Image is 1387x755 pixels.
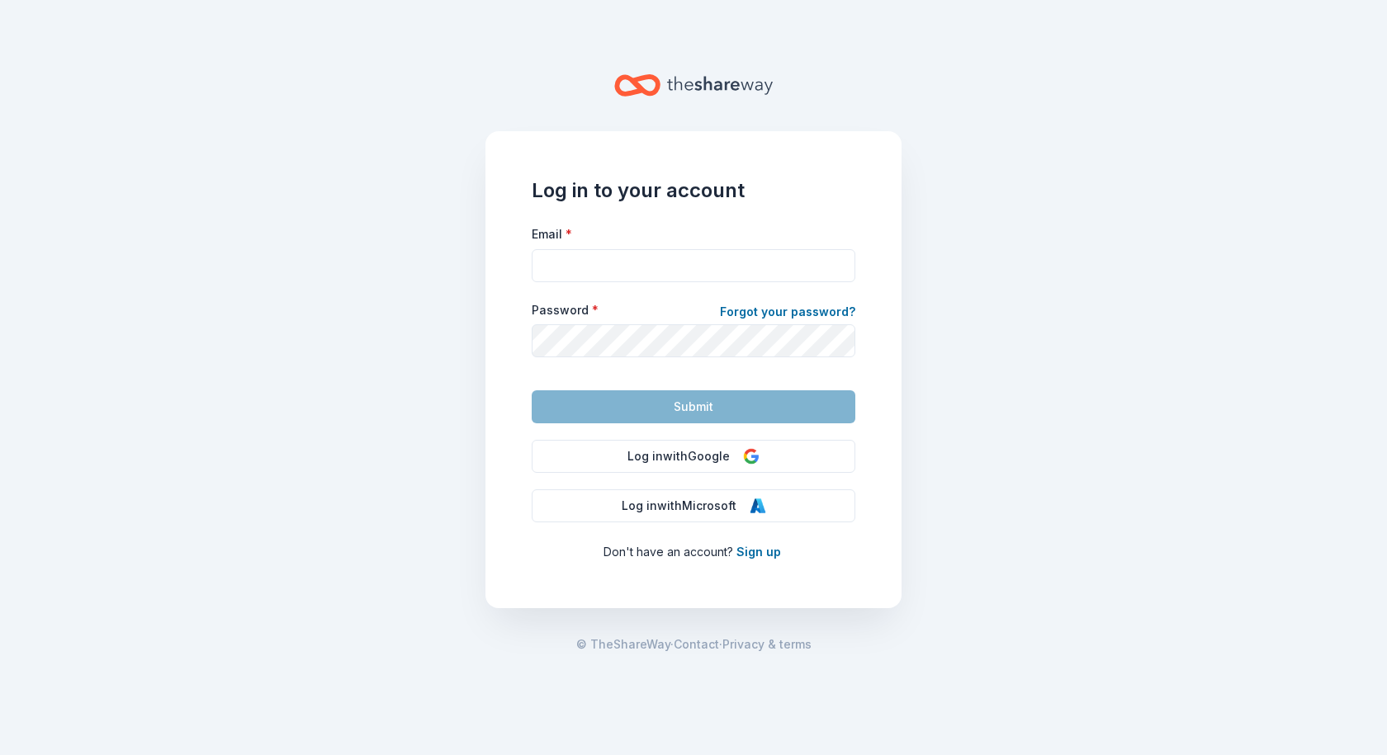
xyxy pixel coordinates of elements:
[532,226,572,243] label: Email
[532,440,855,473] button: Log inwithGoogle
[576,637,670,651] span: © TheShareWay
[532,489,855,522] button: Log inwithMicrosoft
[576,635,812,654] span: · ·
[722,635,812,654] a: Privacy & terms
[743,448,760,465] img: Google Logo
[720,302,855,325] a: Forgot your password?
[750,498,766,514] img: Microsoft Logo
[674,635,719,654] a: Contact
[532,177,855,204] h1: Log in to your account
[736,545,781,559] a: Sign up
[614,66,773,105] a: Home
[604,545,733,559] span: Don ' t have an account?
[532,302,599,319] label: Password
